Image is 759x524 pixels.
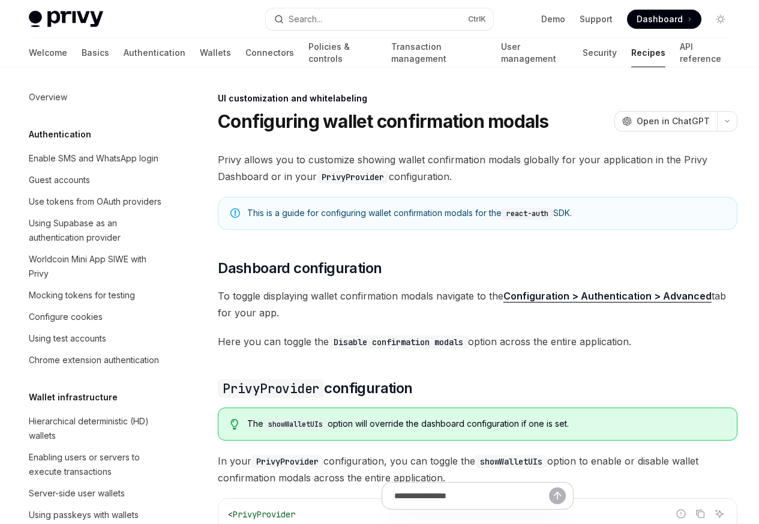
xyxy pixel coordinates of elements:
[501,38,569,67] a: User management
[308,38,377,67] a: Policies & controls
[29,90,67,104] div: Overview
[391,38,486,67] a: Transaction management
[29,353,159,367] div: Chrome extension authentication
[19,212,173,248] a: Using Supabase as an authentication provider
[29,194,161,209] div: Use tokens from OAuth providers
[468,14,486,24] span: Ctrl K
[19,169,173,191] a: Guest accounts
[614,111,717,131] button: Open in ChatGPT
[394,483,549,509] input: Ask a question...
[29,11,103,28] img: light logo
[29,173,90,187] div: Guest accounts
[541,13,565,25] a: Demo
[29,216,166,245] div: Using Supabase as an authentication provider
[82,38,109,67] a: Basics
[29,151,158,166] div: Enable SMS and WhatsApp login
[583,38,617,67] a: Security
[245,38,294,67] a: Connectors
[230,208,240,218] svg: Note
[19,148,173,169] a: Enable SMS and WhatsApp login
[289,12,322,26] div: Search...
[503,290,712,303] a: Configuration > Authentication > Advanced
[29,486,125,501] div: Server-side user wallets
[218,379,412,398] span: configuration
[218,110,549,132] h1: Configuring wallet confirmation modals
[266,8,493,30] button: Open search
[317,170,389,184] code: PrivyProvider
[29,331,106,346] div: Using test accounts
[637,13,683,25] span: Dashboard
[19,328,173,349] a: Using test accounts
[29,414,166,443] div: Hierarchical deterministic (HD) wallets
[29,508,139,522] div: Using passkeys with wallets
[218,92,737,104] div: UI customization and whitelabeling
[19,285,173,306] a: Mocking tokens for testing
[502,208,553,220] code: react-auth
[29,127,91,142] h5: Authentication
[711,10,730,29] button: Toggle dark mode
[29,310,103,324] div: Configure cookies
[19,86,173,108] a: Overview
[19,306,173,328] a: Configure cookies
[19,447,173,483] a: Enabling users or servers to execute transactions
[329,336,468,349] code: Disable confirmation modals
[580,13,613,25] a: Support
[251,455,323,468] code: PrivyProvider
[218,453,737,486] span: In your configuration, you can toggle the option to enable or disable wallet confirmation modals ...
[29,252,166,281] div: Worldcoin Mini App SIWE with Privy
[218,259,382,278] span: Dashboard configuration
[263,418,328,430] code: showWalletUIs
[19,483,173,504] a: Server-side user wallets
[19,411,173,447] a: Hierarchical deterministic (HD) wallets
[680,38,730,67] a: API reference
[19,349,173,371] a: Chrome extension authentication
[124,38,185,67] a: Authentication
[29,38,67,67] a: Welcome
[631,38,665,67] a: Recipes
[475,455,547,468] code: showWalletUIs
[247,418,725,430] div: The option will override the dashboard configuration if one is set.
[247,207,725,220] div: This is a guide for configuring wallet confirmation modals for the SDK.
[218,379,324,398] code: PrivyProvider
[230,419,239,430] svg: Tip
[29,450,166,479] div: Enabling users or servers to execute transactions
[218,151,737,185] span: Privy allows you to customize showing wallet confirmation modals globally for your application in...
[19,191,173,212] a: Use tokens from OAuth providers
[29,288,135,303] div: Mocking tokens for testing
[549,487,566,504] button: Send message
[627,10,701,29] a: Dashboard
[218,288,737,321] span: To toggle displaying wallet confirmation modals navigate to the tab for your app.
[200,38,231,67] a: Wallets
[218,333,737,350] span: Here you can toggle the option across the entire application.
[637,115,710,127] span: Open in ChatGPT
[29,390,118,405] h5: Wallet infrastructure
[19,248,173,285] a: Worldcoin Mini App SIWE with Privy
